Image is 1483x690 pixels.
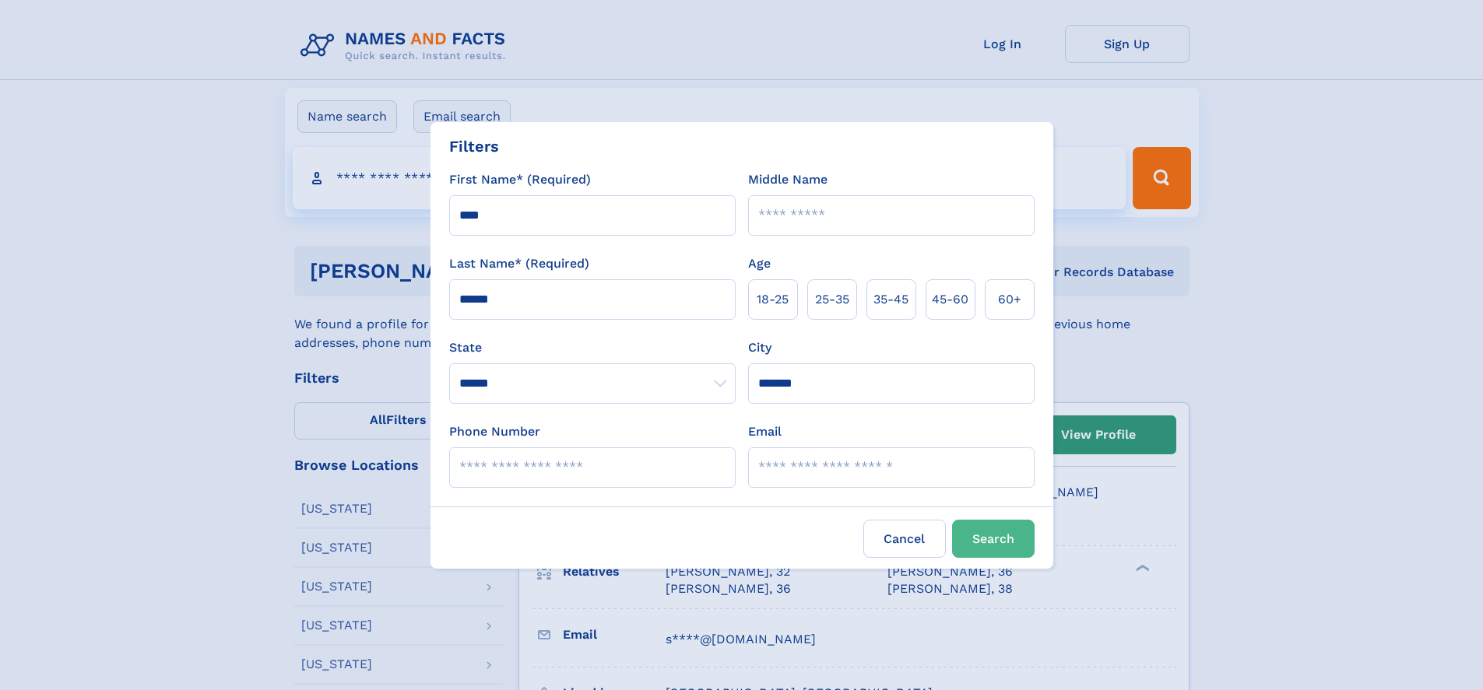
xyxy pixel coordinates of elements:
[449,170,591,189] label: First Name* (Required)
[952,520,1035,558] button: Search
[449,135,499,158] div: Filters
[757,290,789,309] span: 18‑25
[748,422,782,441] label: Email
[815,290,849,309] span: 25‑35
[748,338,771,357] label: City
[932,290,968,309] span: 45‑60
[863,520,946,558] label: Cancel
[748,254,771,273] label: Age
[998,290,1021,309] span: 60+
[748,170,828,189] label: Middle Name
[449,254,589,273] label: Last Name* (Required)
[449,338,736,357] label: State
[449,422,540,441] label: Phone Number
[873,290,908,309] span: 35‑45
